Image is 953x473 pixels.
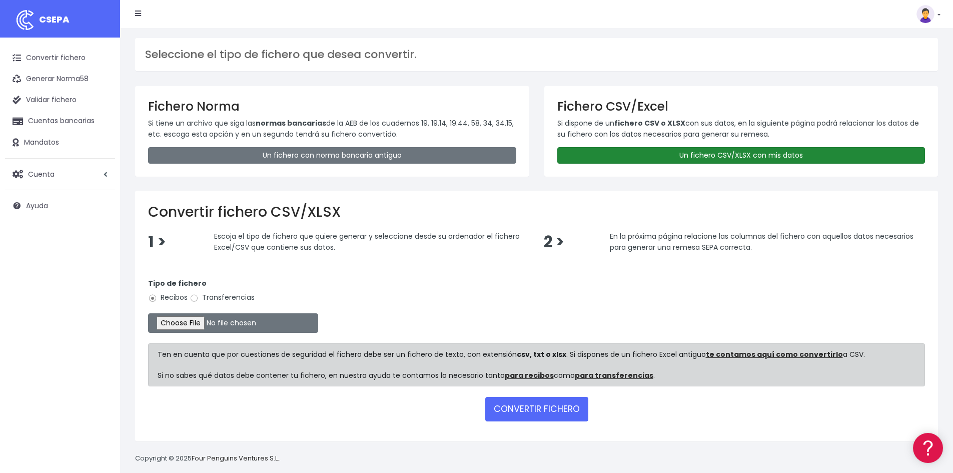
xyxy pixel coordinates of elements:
img: profile [916,5,934,23]
a: Convertir fichero [5,48,115,69]
strong: normas bancarias [256,118,326,128]
span: Escoja el tipo de fichero que quiere generar y seleccione desde su ordenador el fichero Excel/CSV... [214,231,520,252]
p: Si dispone de un con sus datos, en la siguiente página podrá relacionar los datos de su fichero c... [557,118,925,140]
strong: fichero CSV o XLSX [614,118,685,128]
a: Mandatos [5,132,115,153]
a: te contamos aquí como convertirlo [706,349,843,359]
a: Cuenta [5,164,115,185]
h2: Convertir fichero CSV/XLSX [148,204,925,221]
h3: Fichero Norma [148,99,516,114]
button: CONVERTIR FICHERO [485,397,588,421]
span: 2 > [544,231,564,253]
a: Ayuda [5,195,115,216]
a: Un fichero CSV/XLSX con mis datos [557,147,925,164]
label: Recibos [148,292,188,303]
label: Transferencias [190,292,255,303]
h3: Fichero CSV/Excel [557,99,925,114]
span: Ayuda [26,201,48,211]
span: CSEPA [39,13,70,26]
a: Cuentas bancarias [5,111,115,132]
span: Cuenta [28,169,55,179]
a: Un fichero con norma bancaria antiguo [148,147,516,164]
div: Ten en cuenta que por cuestiones de seguridad el fichero debe ser un fichero de texto, con extens... [148,343,925,386]
a: Four Penguins Ventures S.L. [192,453,279,463]
a: Validar fichero [5,90,115,111]
a: para transferencias [575,370,653,380]
h3: Seleccione el tipo de fichero que desea convertir. [145,48,928,61]
a: para recibos [505,370,554,380]
span: En la próxima página relacione las columnas del fichero con aquellos datos necesarios para genera... [610,231,913,252]
strong: csv, txt o xlsx [517,349,566,359]
p: Copyright © 2025 . [135,453,281,464]
p: Si tiene un archivo que siga las de la AEB de los cuadernos 19, 19.14, 19.44, 58, 34, 34.15, etc.... [148,118,516,140]
strong: Tipo de fichero [148,278,207,288]
a: Generar Norma58 [5,69,115,90]
img: logo [13,8,38,33]
span: 1 > [148,231,166,253]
